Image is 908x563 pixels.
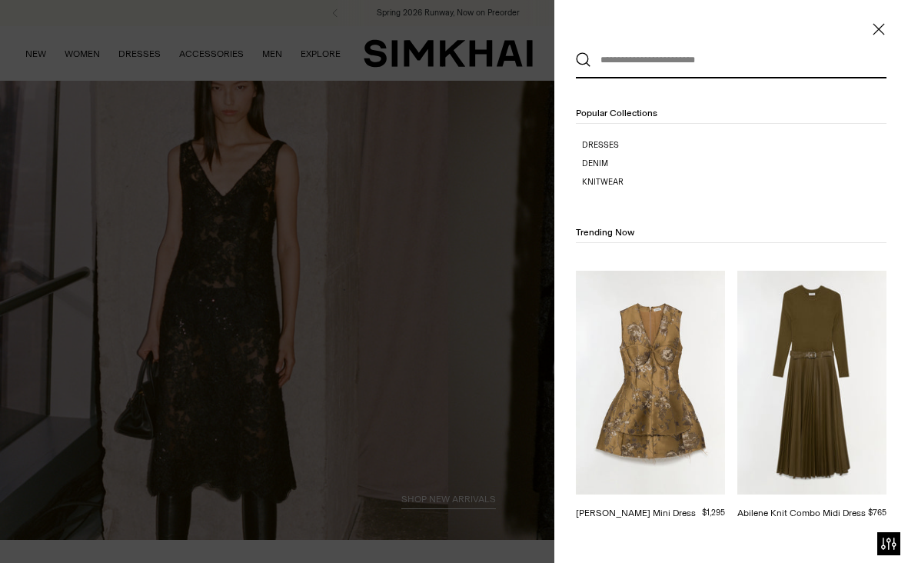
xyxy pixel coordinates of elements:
[871,22,886,37] button: Close
[576,52,591,68] button: Search
[576,508,696,518] a: [PERSON_NAME] Mini Dress
[576,108,657,118] span: Popular Collections
[582,176,886,188] a: Knitwear
[582,139,886,152] a: Dresses
[576,227,634,238] span: Trending Now
[737,508,866,518] a: Abilene Knit Combo Midi Dress
[582,158,886,170] a: Denim
[591,43,864,77] input: What are you looking for?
